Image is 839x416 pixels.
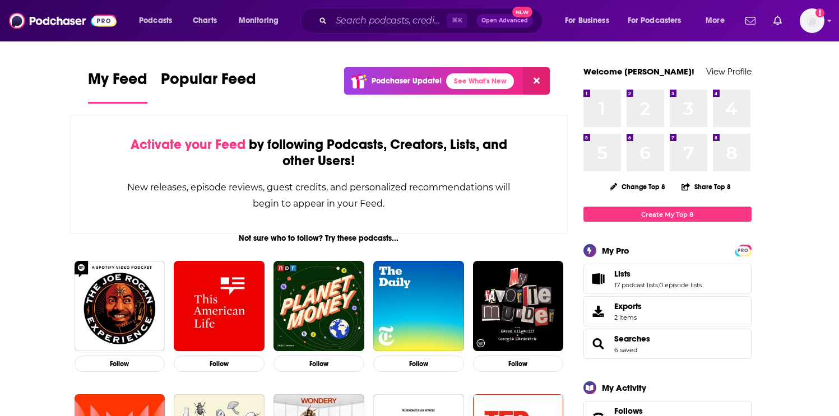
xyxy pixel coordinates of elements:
[583,296,752,326] a: Exports
[193,13,217,29] span: Charts
[161,69,256,104] a: Popular Feed
[681,176,731,198] button: Share Top 8
[161,69,256,95] span: Popular Feed
[769,11,786,30] a: Show notifications dropdown
[736,246,750,255] span: PRO
[447,13,467,28] span: ⌘ K
[706,66,752,77] a: View Profile
[311,8,553,34] div: Search podcasts, credits, & more...
[75,356,165,372] button: Follow
[659,281,702,289] a: 0 episode lists
[131,136,245,153] span: Activate your Feed
[698,12,739,30] button: open menu
[372,76,442,86] p: Podchaser Update!
[481,18,528,24] span: Open Advanced
[239,13,279,29] span: Monitoring
[614,334,650,344] a: Searches
[614,301,642,311] span: Exports
[139,13,172,29] span: Podcasts
[186,12,224,30] a: Charts
[274,356,364,372] button: Follow
[800,8,824,33] button: Show profile menu
[473,356,564,372] button: Follow
[583,264,752,294] span: Lists
[131,12,187,30] button: open menu
[88,69,147,104] a: My Feed
[512,7,532,17] span: New
[75,261,165,352] img: The Joe Rogan Experience
[614,269,631,279] span: Lists
[706,13,725,29] span: More
[583,207,752,222] a: Create My Top 8
[373,356,464,372] button: Follow
[614,406,643,416] span: Follows
[658,281,659,289] span: ,
[331,12,447,30] input: Search podcasts, credits, & more...
[587,336,610,352] a: Searches
[231,12,293,30] button: open menu
[603,180,673,194] button: Change Top 8
[583,329,752,359] span: Searches
[614,346,637,354] a: 6 saved
[583,66,694,77] a: Welcome [PERSON_NAME]!
[602,245,629,256] div: My Pro
[614,406,717,416] a: Follows
[473,261,564,352] img: My Favorite Murder with Karen Kilgariff and Georgia Hardstark
[602,382,646,393] div: My Activity
[9,10,117,31] img: Podchaser - Follow, Share and Rate Podcasts
[476,14,533,27] button: Open AdvancedNew
[557,12,623,30] button: open menu
[736,246,750,254] a: PRO
[127,179,512,212] div: New releases, episode reviews, guest credits, and personalized recommendations will begin to appe...
[70,233,568,243] div: Not sure who to follow? Try these podcasts...
[614,281,658,289] a: 17 podcast lists
[741,11,760,30] a: Show notifications dropdown
[174,261,265,352] img: This American Life
[587,271,610,287] a: Lists
[174,356,265,372] button: Follow
[587,303,610,319] span: Exports
[628,13,682,29] span: For Podcasters
[274,261,364,352] img: Planet Money
[620,12,698,30] button: open menu
[565,13,609,29] span: For Business
[800,8,824,33] span: Logged in as EllaRoseMurphy
[127,137,512,169] div: by following Podcasts, Creators, Lists, and other Users!
[815,8,824,17] svg: Email not verified
[446,73,514,89] a: See What's New
[614,269,702,279] a: Lists
[614,314,642,321] span: 2 items
[373,261,464,352] img: The Daily
[800,8,824,33] img: User Profile
[88,69,147,95] span: My Feed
